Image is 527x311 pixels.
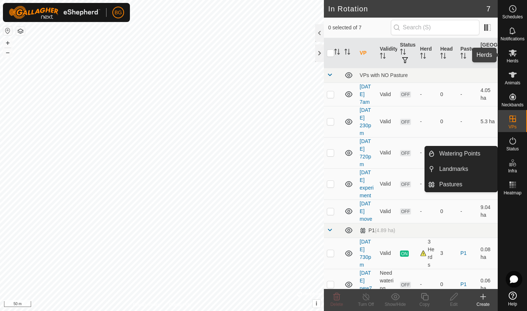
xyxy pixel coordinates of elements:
a: P1 [460,250,467,256]
span: Infra [508,169,517,173]
span: OFF [400,181,411,187]
td: Valid [377,200,397,223]
a: [DATE] 230pm [360,107,371,136]
input: Search (S) [391,20,479,35]
p-sorticon: Activate to sort [440,54,446,60]
span: Delete [330,302,343,307]
div: - [420,149,434,157]
a: Privacy Policy [133,301,160,308]
h2: In Rotation [328,4,486,13]
span: Status [506,147,519,151]
th: Status [397,38,417,68]
span: OFF [400,282,411,288]
td: 4.05 ha [478,83,498,106]
span: Help [508,302,517,306]
button: – [3,48,12,57]
p-sorticon: Activate to sort [334,50,340,56]
td: - [457,200,478,223]
td: Valid [377,83,397,106]
span: Schedules [502,15,523,19]
a: Pastures [435,177,497,192]
span: OFF [400,119,411,125]
td: 5.3 ha [478,106,498,137]
td: - [457,83,478,106]
div: P1 [360,227,395,234]
td: Valid [377,238,397,269]
p-sorticon: Activate to sort [481,58,486,63]
span: ON [400,250,409,257]
td: 5.33 ha [478,137,498,168]
button: Map Layers [16,27,25,36]
span: Herds [507,59,518,63]
td: 0 [437,83,457,106]
td: Need watering point [377,269,397,300]
button: Reset Map [3,26,12,35]
td: 0 [437,137,457,168]
span: VPs [508,125,516,129]
p-sorticon: Activate to sort [420,54,426,60]
p-sorticon: Activate to sort [400,50,406,56]
a: Help [498,289,527,309]
div: - [420,118,434,125]
td: 0.06 ha [478,269,498,300]
span: Animals [505,81,520,85]
td: 0 [437,269,457,300]
td: Valid [377,106,397,137]
th: [GEOGRAPHIC_DATA] Area [478,38,498,68]
span: 0 selected of 7 [328,24,391,32]
td: Valid [377,168,397,200]
span: Heatmap [504,191,522,195]
div: Create [468,301,498,308]
td: - [457,137,478,168]
button: i [313,300,321,308]
p-sorticon: Activate to sort [460,54,466,60]
li: Pastures [425,177,497,192]
a: P1 [460,281,467,287]
th: Validity [377,38,397,68]
a: Watering Points [435,146,497,161]
span: BG [115,9,122,17]
td: 3 [437,238,457,269]
td: - [457,106,478,137]
td: 9.04 ha [478,200,498,223]
span: i [316,300,317,307]
a: [DATE] move [360,201,372,222]
p-sorticon: Activate to sort [344,50,350,56]
img: Gallagher Logo [9,6,100,19]
div: - [420,180,434,188]
td: Valid [377,137,397,168]
div: Copy [410,301,439,308]
a: [DATE] new740 [360,270,372,299]
td: 0.08 ha [478,238,498,269]
button: + [3,39,12,47]
a: [DATE] experiment [360,169,374,198]
div: 3 Herds [420,238,434,269]
p-sorticon: Activate to sort [380,54,386,60]
div: - [420,91,434,98]
div: Edit [439,301,468,308]
span: Pastures [439,180,462,189]
span: Watering Points [439,149,480,158]
span: OFF [400,150,411,156]
span: 7 [486,3,490,14]
span: Notifications [501,37,524,41]
td: 0 [437,200,457,223]
li: Landmarks [425,162,497,176]
td: 0 [437,106,457,137]
span: OFF [400,208,411,215]
a: Contact Us [169,301,191,308]
th: Herd [417,38,437,68]
th: Pasture [457,38,478,68]
div: - [420,208,434,215]
div: Show/Hide [381,301,410,308]
a: Landmarks [435,162,497,176]
span: Neckbands [501,103,523,107]
a: [DATE] 720pm [360,138,371,167]
a: [DATE] 730pm [360,239,371,268]
li: Watering Points [425,146,497,161]
a: [DATE] 7am [360,84,371,105]
span: (4.89 ha) [375,227,395,233]
th: Head [437,38,457,68]
span: Landmarks [439,165,468,173]
div: Turn Off [351,301,381,308]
